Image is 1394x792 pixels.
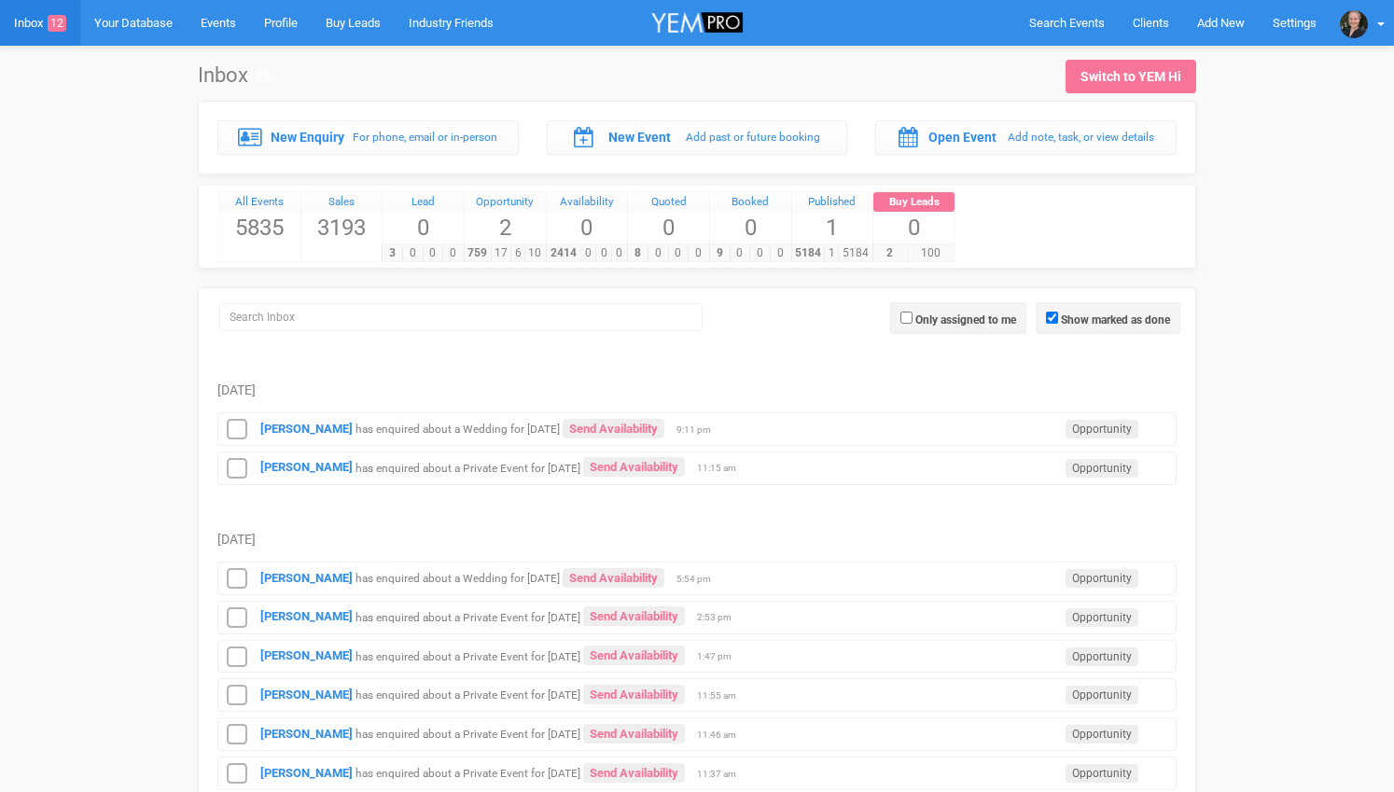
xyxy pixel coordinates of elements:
[686,131,820,144] small: Add past or future booking
[628,192,709,213] a: Quoted
[383,212,464,243] span: 0
[583,724,685,743] a: Send Availability
[260,688,353,702] a: [PERSON_NAME]
[1066,647,1138,666] span: Opportunity
[688,244,709,262] span: 0
[355,688,580,702] small: has enquired about a Private Event for [DATE]
[1197,16,1245,30] span: Add New
[355,423,560,436] small: has enquired about a Wedding for [DATE]
[583,646,685,665] a: Send Availability
[792,192,873,213] a: Published
[510,244,525,262] span: 6
[198,64,270,87] h1: Inbox
[873,192,955,213] a: Buy Leads
[1066,420,1138,438] span: Opportunity
[627,244,648,262] span: 8
[355,461,580,474] small: has enquired about a Private Event for [DATE]
[697,689,744,702] span: 11:55 am
[915,312,1016,328] label: Only assigned to me
[1066,725,1138,743] span: Opportunity
[710,192,791,213] a: Booked
[730,244,751,262] span: 0
[1080,67,1181,86] div: Switch to YEM Hi
[219,192,300,213] a: All Events
[697,462,744,475] span: 11:15 am
[628,212,709,243] span: 0
[595,244,611,262] span: 0
[697,768,744,781] span: 11:37 am
[697,729,744,742] span: 11:46 am
[580,244,596,262] span: 0
[1066,608,1138,627] span: Opportunity
[608,128,671,146] label: New Event
[355,767,580,780] small: has enquired about a Private Event for [DATE]
[219,303,703,331] input: Search Inbox
[260,766,353,780] a: [PERSON_NAME]
[873,212,955,243] span: 0
[301,212,383,243] span: 3193
[749,244,771,262] span: 0
[697,650,744,663] span: 1:47 pm
[491,244,512,262] span: 17
[1133,16,1169,30] span: Clients
[48,15,66,32] span: 12
[676,424,723,437] span: 9:11 pm
[697,611,744,624] span: 2:53 pm
[524,244,546,262] span: 10
[465,192,546,213] a: Opportunity
[563,419,664,438] a: Send Availability
[1029,16,1105,30] span: Search Events
[1066,686,1138,704] span: Opportunity
[260,571,353,585] strong: [PERSON_NAME]
[423,244,444,262] span: 0
[583,685,685,704] a: Send Availability
[824,244,839,262] span: 1
[710,212,791,243] span: 0
[547,192,628,213] a: Availability
[465,212,546,243] span: 2
[217,383,1177,397] h5: [DATE]
[402,244,424,262] span: 0
[875,120,1177,154] a: Open Event Add note, task, or view details
[442,244,464,262] span: 0
[355,572,560,585] small: has enquired about a Wedding for [DATE]
[355,728,580,741] small: has enquired about a Private Event for [DATE]
[546,244,581,262] span: 2414
[838,244,872,262] span: 5184
[301,192,383,213] a: Sales
[668,244,690,262] span: 0
[676,573,723,586] span: 5:54 pm
[583,606,685,626] a: Send Availability
[355,649,580,662] small: has enquired about a Private Event for [DATE]
[217,533,1177,547] h5: [DATE]
[770,244,791,262] span: 0
[872,244,907,262] span: 2
[353,131,497,144] small: For phone, email or in-person
[1340,10,1368,38] img: open-uri20250213-2-1m688p0
[1061,312,1170,328] label: Show marked as done
[383,192,464,213] a: Lead
[260,609,353,623] a: [PERSON_NAME]
[907,244,955,262] span: 100
[260,648,353,662] a: [PERSON_NAME]
[547,212,628,243] span: 0
[611,244,627,262] span: 0
[1066,569,1138,588] span: Opportunity
[928,128,997,146] label: Open Event
[260,460,353,474] a: [PERSON_NAME]
[648,244,669,262] span: 0
[355,610,580,623] small: has enquired about a Private Event for [DATE]
[260,727,353,741] a: [PERSON_NAME]
[217,120,519,154] a: New Enquiry For phone, email or in-person
[583,457,685,477] a: Send Availability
